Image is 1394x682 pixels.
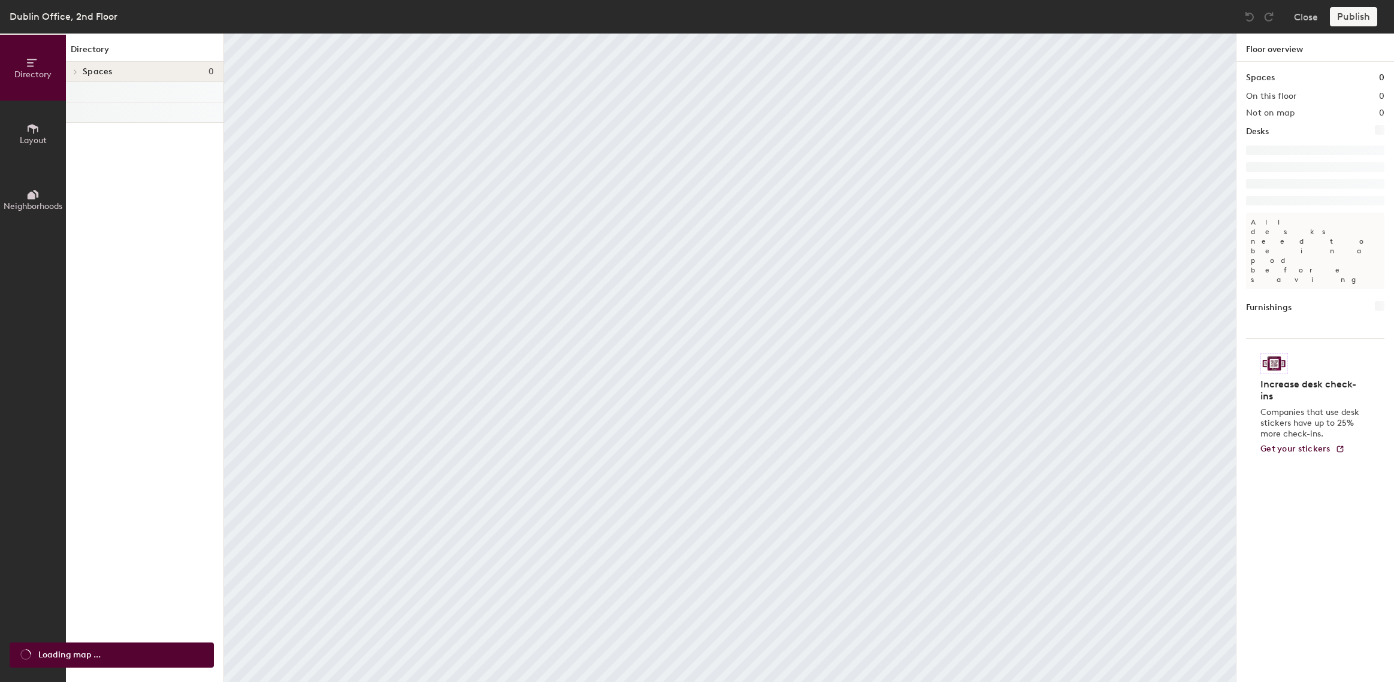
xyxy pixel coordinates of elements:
img: Redo [1263,11,1275,23]
h1: Furnishings [1246,301,1292,314]
a: Get your stickers [1260,444,1345,454]
h1: Floor overview [1236,34,1394,62]
h1: Spaces [1246,71,1275,84]
span: Neighborhoods [4,201,62,211]
span: Loading map ... [38,648,101,662]
h2: 0 [1379,92,1384,101]
h4: Increase desk check-ins [1260,378,1363,402]
h1: Desks [1246,125,1269,138]
h2: Not on map [1246,108,1295,118]
span: Get your stickers [1260,444,1331,454]
span: Directory [14,69,52,80]
h2: 0 [1379,108,1384,118]
canvas: Map [224,34,1236,682]
h1: 0 [1379,71,1384,84]
span: Layout [20,135,47,146]
h1: Directory [66,43,223,62]
h2: On this floor [1246,92,1297,101]
p: Companies that use desk stickers have up to 25% more check-ins. [1260,407,1363,439]
button: Close [1294,7,1318,26]
div: Dublin Office, 2nd Floor [10,9,117,24]
img: Sticker logo [1260,353,1288,374]
p: All desks need to be in a pod before saving [1246,213,1384,289]
span: Spaces [83,67,113,77]
img: Undo [1244,11,1256,23]
span: 0 [208,67,214,77]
